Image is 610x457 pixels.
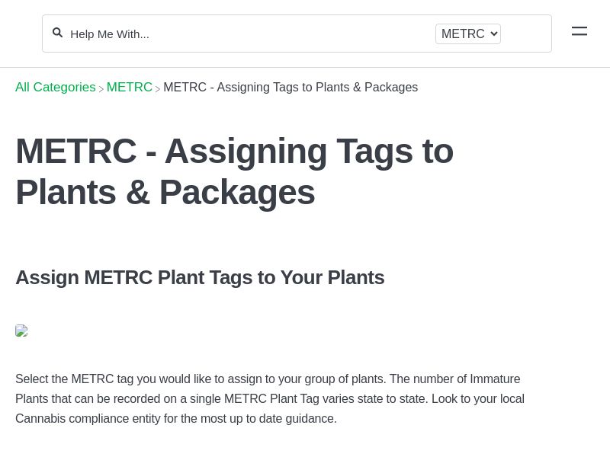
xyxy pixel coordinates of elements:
img: Flourish Help Center Logo [19,24,26,43]
a: Breadcrumb link to All Categories [15,80,96,94]
a: METRC [107,80,152,94]
span: ​METRC [107,80,152,95]
h1: METRC - Assigning Tags to Plants & Packages [15,130,549,213]
img: cloudapp_METRC_assign%20plant%20tags.png [15,324,27,337]
span: All Categories [15,80,96,95]
a: Mobile navigation [572,26,587,41]
p: Select the METRC tag you would like to assign to your group of plants. The number of Immature Pla... [15,369,549,429]
input: Help Me With... [69,27,429,41]
section: Search section [42,5,552,62]
span: METRC - Assigning Tags to Plants & Packages [163,81,418,94]
h3: Assign METRC Plant Tags to Your Plants [15,266,549,289]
